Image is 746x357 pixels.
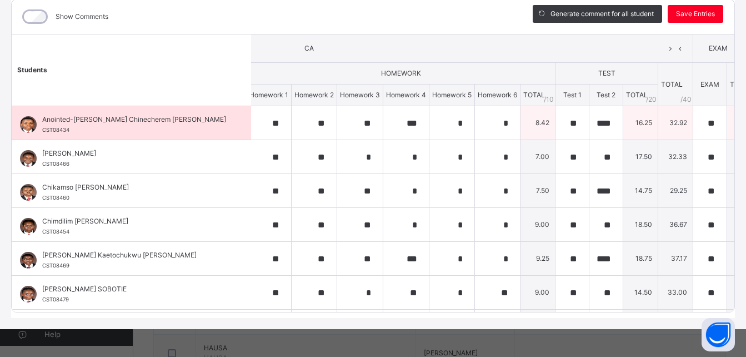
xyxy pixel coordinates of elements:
[42,148,226,158] span: [PERSON_NAME]
[520,174,555,208] td: 7.50
[42,127,69,133] span: CST08434
[386,91,426,99] span: Homework 4
[646,95,657,105] span: / 20
[20,184,37,201] img: CST08460.png
[623,208,658,242] td: 18.50
[42,195,69,201] span: CST08460
[42,262,69,269] span: CST08469
[249,91,288,99] span: Homework 1
[432,91,472,99] span: Homework 5
[550,9,654,19] span: Generate comment for all student
[20,286,37,303] img: CST08479.png
[658,174,693,208] td: 29.25
[623,106,658,140] td: 16.25
[702,318,735,351] button: Open asap
[340,91,380,99] span: Homework 3
[658,242,693,276] td: 37.17
[680,95,692,105] span: / 40
[20,218,37,235] img: CST08454.png
[658,208,693,242] td: 36.67
[520,242,555,276] td: 9.25
[658,276,693,310] td: 33.00
[56,12,108,22] label: Show Comments
[661,80,683,88] span: TOTAL
[676,9,715,19] span: Save Entries
[597,91,615,99] span: Test 2
[42,296,69,303] span: CST08479
[17,66,47,74] span: Students
[42,284,226,294] span: [PERSON_NAME] SOBOTIE
[520,140,555,174] td: 7.00
[42,161,69,167] span: CST08466
[20,116,37,133] img: CST08434.png
[623,174,658,208] td: 14.75
[42,115,226,125] span: Anointed-[PERSON_NAME] Chinecherem [PERSON_NAME]
[42,182,226,192] span: Chikamso [PERSON_NAME]
[623,140,658,174] td: 17.50
[623,310,658,344] td: 18.00
[623,242,658,276] td: 18.75
[702,43,734,53] span: EXAM
[478,91,517,99] span: Homework 6
[658,106,693,140] td: 32.92
[598,69,615,77] span: TEST
[520,276,555,310] td: 9.00
[520,310,555,344] td: 8.50
[658,140,693,174] td: 32.33
[623,276,658,310] td: 14.50
[20,150,37,167] img: CST08466.png
[294,91,334,99] span: Homework 2
[381,69,421,77] span: HOMEWORK
[658,310,693,344] td: 35.08
[42,216,226,226] span: Chimdilim [PERSON_NAME]
[700,80,719,88] span: EXAM
[42,229,69,235] span: CST08454
[42,250,226,260] span: [PERSON_NAME] Kaetochukwu [PERSON_NAME]
[520,106,555,140] td: 8.42
[520,208,555,242] td: 9.00
[523,91,545,99] span: TOTAL
[20,252,37,269] img: CST08469.png
[626,91,648,99] span: TOTAL
[544,95,554,105] span: / 10
[563,91,582,99] span: Test 1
